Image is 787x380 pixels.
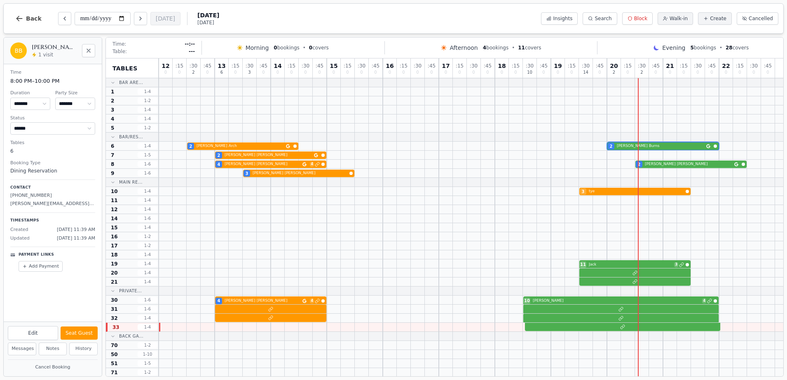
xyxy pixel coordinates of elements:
span: : 30 [470,63,478,68]
span: 4 [218,298,220,304]
span: 31 [111,306,118,312]
span: 1 - 4 [138,315,157,321]
span: 10 [111,188,118,195]
span: 15 [330,63,337,69]
span: 0 [445,70,447,75]
button: Create [698,12,732,25]
span: : 15 [176,63,183,68]
span: Block [634,15,647,22]
span: 6 [111,143,114,149]
span: 21 [666,63,674,69]
span: Bar Are... [119,79,143,86]
span: 30 [111,297,118,303]
span: bookings [274,44,299,51]
span: 22 [722,63,730,69]
span: 1 visit [38,51,53,58]
span: 1 - 2 [138,233,157,240]
span: 4 [702,298,706,303]
dd: Dining Reservation [10,167,95,175]
button: Next day [134,12,147,25]
span: 0 [360,70,363,75]
span: 15 [111,224,118,231]
span: covers [518,44,541,51]
span: [DATE] [197,11,219,19]
span: bookings [690,44,716,51]
span: 10 [527,70,532,75]
svg: Google booking [706,144,710,148]
span: 0 [557,70,559,75]
span: 0 [346,70,349,75]
span: : 15 [232,63,239,68]
span: 0 [164,70,167,75]
span: 12 [162,63,169,69]
button: Previous day [58,12,71,25]
span: 1 - 4 [138,206,157,212]
span: 1 - 4 [138,197,157,203]
span: 11 [111,197,118,204]
span: tye [589,189,684,194]
span: : 30 [582,63,590,68]
span: Main Re... [119,179,143,185]
span: 1 [111,89,114,95]
span: : 30 [526,63,534,68]
button: Notes [39,343,67,355]
span: Time: [112,41,126,47]
span: 0 [472,70,475,75]
span: 1 - 5 [138,152,157,158]
span: 1 - 6 [138,170,157,176]
span: : 30 [638,63,646,68]
span: : 45 [652,63,660,68]
span: : 15 [512,63,520,68]
span: 0 [654,70,657,75]
span: 20 [610,63,618,69]
span: : 30 [190,63,197,68]
span: 2 [218,152,220,159]
span: 2 [610,143,613,149]
span: 0 [738,70,741,75]
span: 0 [309,45,312,51]
span: : 45 [204,63,211,68]
dt: Duration [10,90,50,97]
button: Cancelled [737,12,778,25]
span: [PERSON_NAME] [533,298,700,304]
span: 2 [111,98,114,104]
button: History [69,343,98,355]
span: 1 - 4 [138,279,157,285]
span: 0 [486,70,489,75]
span: 28 [726,45,733,51]
span: : 15 [736,63,744,68]
dt: Time [10,69,95,76]
p: Payment Links [19,252,54,258]
span: Afternoon [450,44,478,52]
span: : 30 [358,63,365,68]
span: Back [26,16,42,21]
span: 1 - 2 [138,369,157,375]
span: : 30 [302,63,309,68]
dt: Booking Type [10,160,95,167]
span: [PERSON_NAME] [PERSON_NAME] [645,161,733,167]
span: 2 [638,161,641,168]
span: 0 [374,70,377,75]
span: 0 [598,70,601,75]
span: 3 [111,107,114,113]
span: 12 [111,206,118,213]
h2: [PERSON_NAME] Burns [32,43,77,51]
span: 70 [111,342,118,349]
span: [PERSON_NAME] Burns [617,143,705,149]
span: 18 [498,63,506,69]
span: [PERSON_NAME] [PERSON_NAME] [225,161,301,167]
dt: Status [10,115,95,122]
span: 0 [501,70,503,75]
span: 0 [514,70,517,75]
span: : 30 [750,63,758,68]
span: : 15 [288,63,295,68]
span: --:-- [185,41,195,47]
span: 0 [318,70,321,75]
span: 7 [111,152,114,159]
span: 51 [111,360,118,367]
span: 1 - 2 [138,98,157,104]
span: 3 [674,262,678,267]
span: 0 [682,70,685,75]
span: 0 [333,70,335,75]
span: 18 [111,252,118,258]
